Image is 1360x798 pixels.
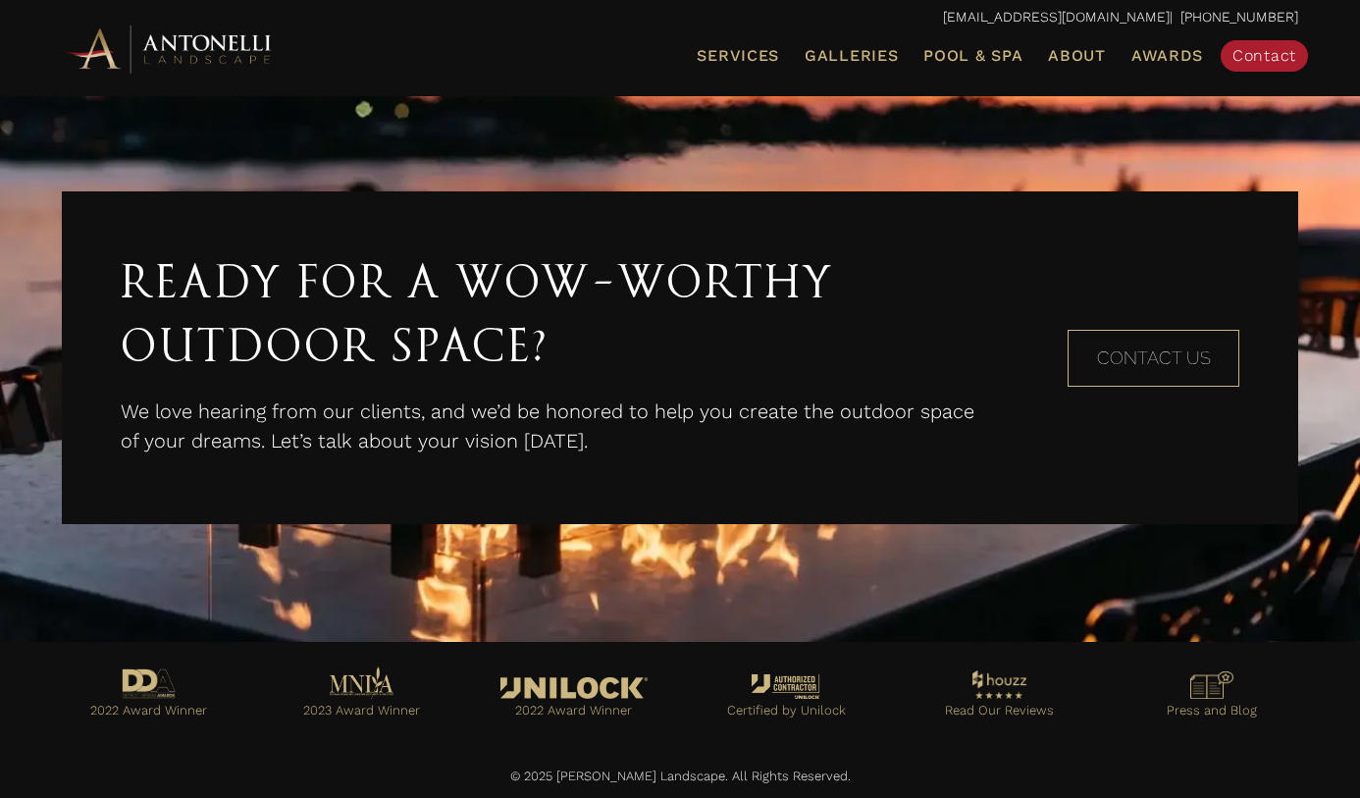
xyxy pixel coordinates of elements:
a: Services [689,43,787,69]
a: [EMAIL_ADDRESS][DOMAIN_NAME] [943,9,1170,25]
a: Contact Us [1068,330,1239,387]
a: Go to https://antonellilandscape.com/press-media/ [1125,666,1298,731]
a: Go to https://antonellilandscape.com/pool-and-spa/executive-sweet/ [62,664,235,732]
a: Go to https://antonellilandscape.com/unilock-authorized-contractor/ [700,669,873,732]
a: Go to https://www.houzz.com/professionals/landscape-architects-and-landscape-designers/antonelli-... [913,665,1086,732]
a: About [1040,43,1114,69]
a: Awards [1124,43,1211,69]
span: Contact [1232,46,1296,65]
a: Pool & Spa [915,43,1030,69]
img: Antonelli Horizontal Logo [62,22,278,76]
span: Contact Us [1097,347,1211,368]
p: We love hearing from our clients, and we’d be honored to help you create the outdoor space of you... [121,397,989,455]
span: Services [697,48,779,64]
span: Ready for a Wow-Worthy Outdoor Space? [121,255,834,372]
a: Contact [1221,40,1308,72]
a: Galleries [797,43,906,69]
span: About [1048,48,1106,64]
a: Go to https://antonellilandscape.com/featured-projects/the-white-house/ [487,672,660,732]
span: Awards [1131,46,1203,65]
span: Galleries [805,46,898,65]
span: Pool & Spa [923,46,1022,65]
p: © 2025 [PERSON_NAME] Landscape. All Rights Reserved. [62,765,1298,788]
a: Go to https://antonellilandscape.com/pool-and-spa/dont-stop-believing/ [275,662,448,731]
p: | [PHONE_NUMBER] [62,5,1298,30]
